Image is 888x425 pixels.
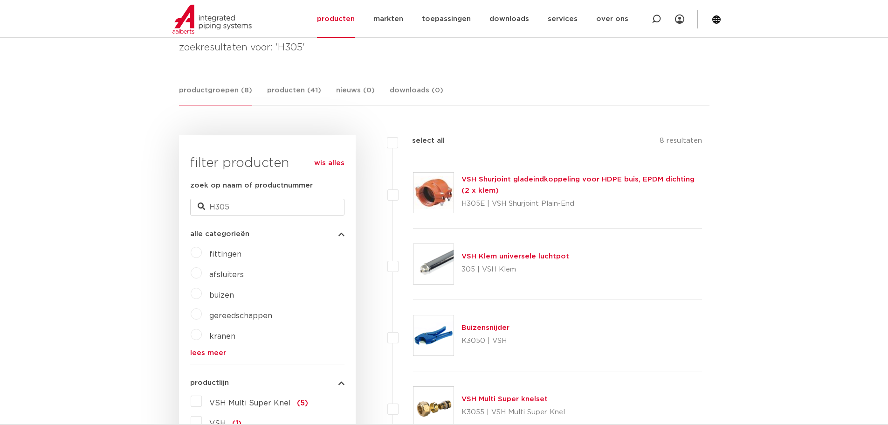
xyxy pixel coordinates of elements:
[209,312,272,320] a: gereedschappen
[660,135,702,150] p: 8 resultaten
[209,251,241,258] a: fittingen
[190,379,229,386] span: productlijn
[209,333,235,340] a: kranen
[413,315,454,355] img: Thumbnail for Buizensnijder
[190,349,344,356] a: lees meer
[461,405,565,420] p: K3055 | VSH Multi Super Knel
[190,230,249,237] span: alle categorieën
[461,176,695,194] a: VSH Shurjoint gladeindkoppeling voor HDPE buis, EPDM dichting (2 x klem)
[390,85,443,105] a: downloads (0)
[461,262,569,277] p: 305 | VSH Klem
[190,230,344,237] button: alle categorieën
[461,334,509,348] p: K3050 | VSH
[461,396,548,403] a: VSH Multi Super knelset
[314,158,344,169] a: wis alles
[190,154,344,173] h3: filter producten
[190,180,313,191] label: zoek op naam of productnummer
[413,244,454,284] img: Thumbnail for VSH Klem universele luchtpot
[461,196,702,211] p: H305E | VSH Shurjoint Plain-End
[413,173,454,213] img: Thumbnail for VSH Shurjoint gladeindkoppeling voor HDPE buis, EPDM dichting (2 x klem)
[209,399,291,407] span: VSH Multi Super Knel
[398,135,445,146] label: select all
[461,253,569,260] a: VSH Klem universele luchtpot
[209,292,234,299] a: buizen
[190,379,344,386] button: productlijn
[297,399,308,407] span: (5)
[336,85,375,105] a: nieuws (0)
[267,85,321,105] a: producten (41)
[209,271,244,279] a: afsluiters
[179,85,252,105] a: productgroepen (8)
[190,199,344,216] input: zoeken
[461,324,509,331] a: Buizensnijder
[179,40,709,55] h4: zoekresultaten voor: 'H305'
